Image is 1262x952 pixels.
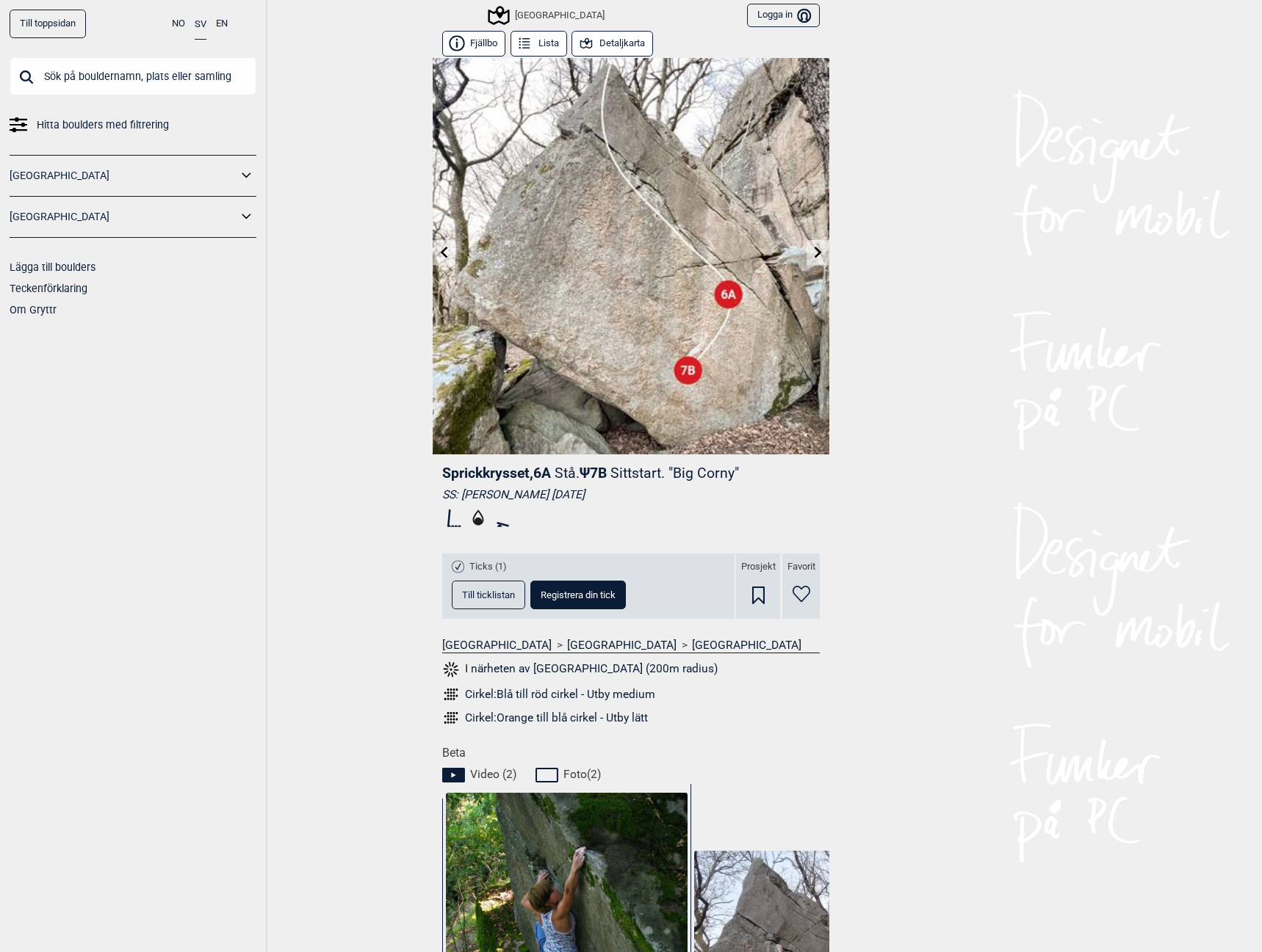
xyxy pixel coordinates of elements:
button: Fjällbo [442,31,505,57]
div: Cirkel: Orange till blå cirkel - Utby lätt [465,711,648,725]
button: SV [195,10,206,40]
button: Detaljkarta [571,31,653,57]
div: SS: [PERSON_NAME] [DATE] [442,487,820,502]
span: Till ticklistan [462,590,515,600]
a: [GEOGRAPHIC_DATA] [567,638,677,653]
div: Cirkel: Blå till röd cirkel - Utby medium [465,687,655,702]
span: Registrera din tick [541,590,616,600]
button: Till ticklistan [452,581,525,609]
a: Lägga till boulders [10,261,95,273]
nav: > > [442,638,820,653]
a: Teckenförklaring [10,283,87,294]
span: Hitta boulders med filtrering [37,115,169,136]
span: Foto ( 2 ) [563,767,601,782]
a: [GEOGRAPHIC_DATA] [442,638,552,653]
a: Cirkel:Orange till blå cirkel - Utby lätt [442,709,820,727]
p: Stå. [555,465,580,482]
a: [GEOGRAPHIC_DATA] [10,206,237,228]
span: Sprickkrysset , 6A [442,465,551,482]
button: EN [216,10,228,38]
a: Hitta boulders med filtrering [10,115,256,136]
div: [GEOGRAPHIC_DATA] [490,7,605,24]
span: Video ( 2 ) [470,767,516,782]
span: Ψ 7B [580,465,739,482]
p: Sittstart. "Big Corny" [610,465,739,482]
img: Sprickkrysset 230419 [433,58,829,454]
a: Till toppsidan [10,10,86,38]
span: Ticks (1) [469,561,507,573]
a: Cirkel:Blå till röd cirkel - Utby medium [442,686,820,703]
button: Registrera din tick [530,581,626,609]
a: [GEOGRAPHIC_DATA] [10,165,237,186]
a: Om Gryttr [10,304,57,316]
button: Lista [511,31,567,57]
div: Prosjekt [736,553,780,619]
span: Favorit [787,561,815,573]
a: [GEOGRAPHIC_DATA] [692,638,801,653]
input: Sök på bouldernamn, plats eller samling [10,57,256,95]
button: NO [172,10,185,38]
button: Logga in [747,4,820,28]
button: I närheten av [GEOGRAPHIC_DATA] (200m radius) [442,660,718,679]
